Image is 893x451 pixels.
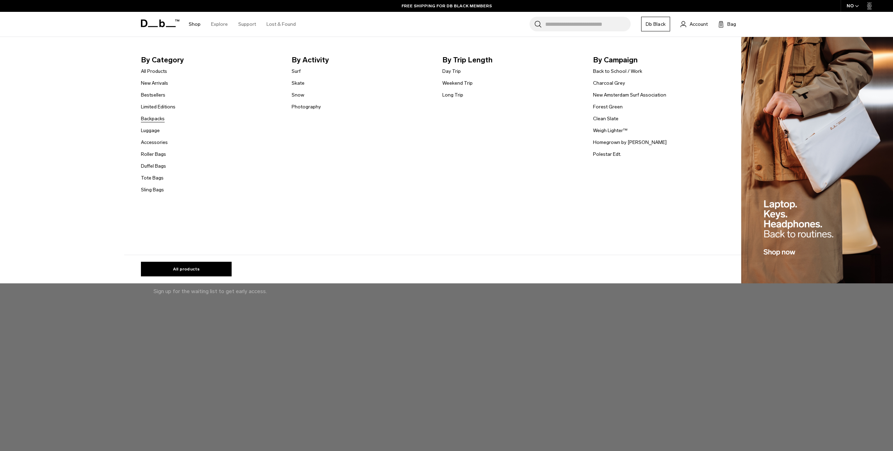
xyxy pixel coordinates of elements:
[593,79,625,87] a: Charcoal Grey
[238,12,256,37] a: Support
[442,91,463,99] a: Long Trip
[641,17,670,31] a: Db Black
[141,103,175,110] a: Limited Editions
[141,115,165,122] a: Backpacks
[141,186,164,193] a: Sling Bags
[292,91,304,99] a: Snow
[442,79,473,87] a: Weekend Trip
[141,68,167,75] a: All Products
[141,162,166,170] a: Duffel Bags
[189,12,201,37] a: Shop
[593,151,621,158] a: Polestar Edt.
[402,3,492,9] a: FREE SHIPPING FOR DB BLACK MEMBERS
[141,174,164,182] a: Tote Bags
[593,54,733,66] span: By Campaign
[741,37,893,284] img: Db
[141,79,168,87] a: New Arrivals
[141,262,232,276] a: All products
[442,68,461,75] a: Day Trip
[211,12,228,37] a: Explore
[593,127,628,134] a: Weigh Lighter™
[141,139,168,146] a: Accessories
[727,21,736,28] span: Bag
[292,54,431,66] span: By Activity
[141,151,166,158] a: Roller Bags
[718,20,736,28] button: Bag
[292,68,301,75] a: Surf
[141,54,280,66] span: By Category
[593,115,618,122] a: Clean Slate
[183,12,301,37] nav: Main Navigation
[292,103,321,110] a: Photography
[141,91,165,99] a: Bestsellers
[593,103,623,110] a: Forest Green
[292,79,305,87] a: Skate
[141,127,160,134] a: Luggage
[681,20,708,28] a: Account
[690,21,708,28] span: Account
[442,54,582,66] span: By Trip Length
[593,68,642,75] a: Back to School / Work
[593,139,667,146] a: Homegrown by [PERSON_NAME]
[267,12,296,37] a: Lost & Found
[593,91,666,99] a: New Amsterdam Surf Association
